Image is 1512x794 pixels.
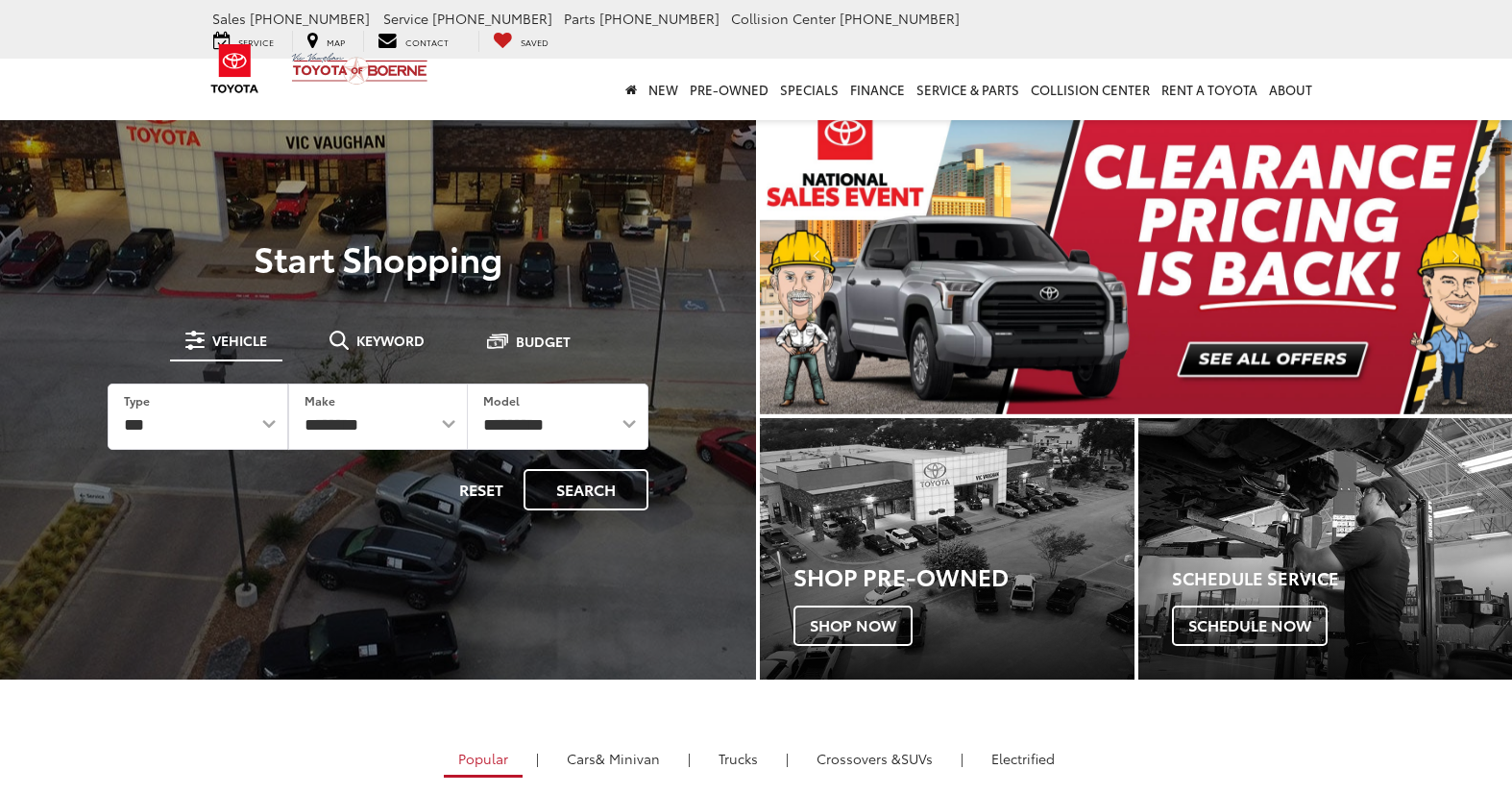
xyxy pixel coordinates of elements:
a: Shop Pre-Owned Shop Now [760,418,1134,681]
img: Clearance Pricing Is Back [760,96,1512,414]
img: Toyota [199,37,271,100]
span: & Minivan [596,749,660,768]
span: Sales [212,9,246,28]
label: Make [305,392,335,409]
span: [PHONE_NUMBER] [250,9,370,28]
button: Reset [443,469,520,510]
span: [PHONE_NUMBER] [840,9,960,28]
a: Cars [552,742,674,775]
a: Popular [444,742,523,778]
a: Trucks [704,742,772,775]
a: Electrified [977,742,1069,775]
span: Saved [521,36,549,48]
button: Search [524,469,648,510]
a: SUVs [802,742,947,775]
a: Collision Center [1025,59,1156,120]
h3: Shop Pre-Owned [793,563,1134,588]
span: [PHONE_NUMBER] [599,9,719,28]
span: Service [238,36,274,48]
a: Finance [844,59,911,120]
a: Rent a Toyota [1156,59,1263,120]
span: [PHONE_NUMBER] [432,9,552,28]
span: Contact [405,36,449,48]
p: Start Shopping [81,238,675,277]
span: Schedule Now [1172,606,1328,646]
a: Service [199,31,288,52]
span: Parts [564,9,596,28]
li: | [781,749,793,768]
li: | [683,749,695,768]
span: Service [383,9,428,28]
span: Keyword [356,334,425,347]
label: Model [483,392,520,409]
a: Contact [363,31,463,52]
span: Collision Center [731,9,836,28]
span: Budget [516,335,571,348]
img: Vic Vaughan Toyota of Boerne [291,52,428,86]
a: Specials [774,59,844,120]
a: Home [620,59,643,120]
label: Type [124,392,150,409]
a: My Saved Vehicles [478,31,563,52]
button: Click to view next picture. [1400,135,1512,376]
section: Carousel section with vehicle pictures - may contain disclaimers. [760,96,1512,414]
a: New [643,59,684,120]
a: Pre-Owned [684,59,774,120]
div: carousel slide number 1 of 2 [760,96,1512,414]
a: Map [292,31,359,52]
span: Vehicle [212,334,267,347]
li: | [531,749,544,768]
a: Service & Parts: Opens in a new tab [911,59,1025,120]
li: | [956,749,968,768]
span: Map [327,36,345,48]
span: Shop Now [793,606,913,646]
div: Toyota [760,418,1134,681]
span: Crossovers & [817,749,901,768]
button: Click to view previous picture. [760,135,872,376]
a: About [1263,59,1318,120]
